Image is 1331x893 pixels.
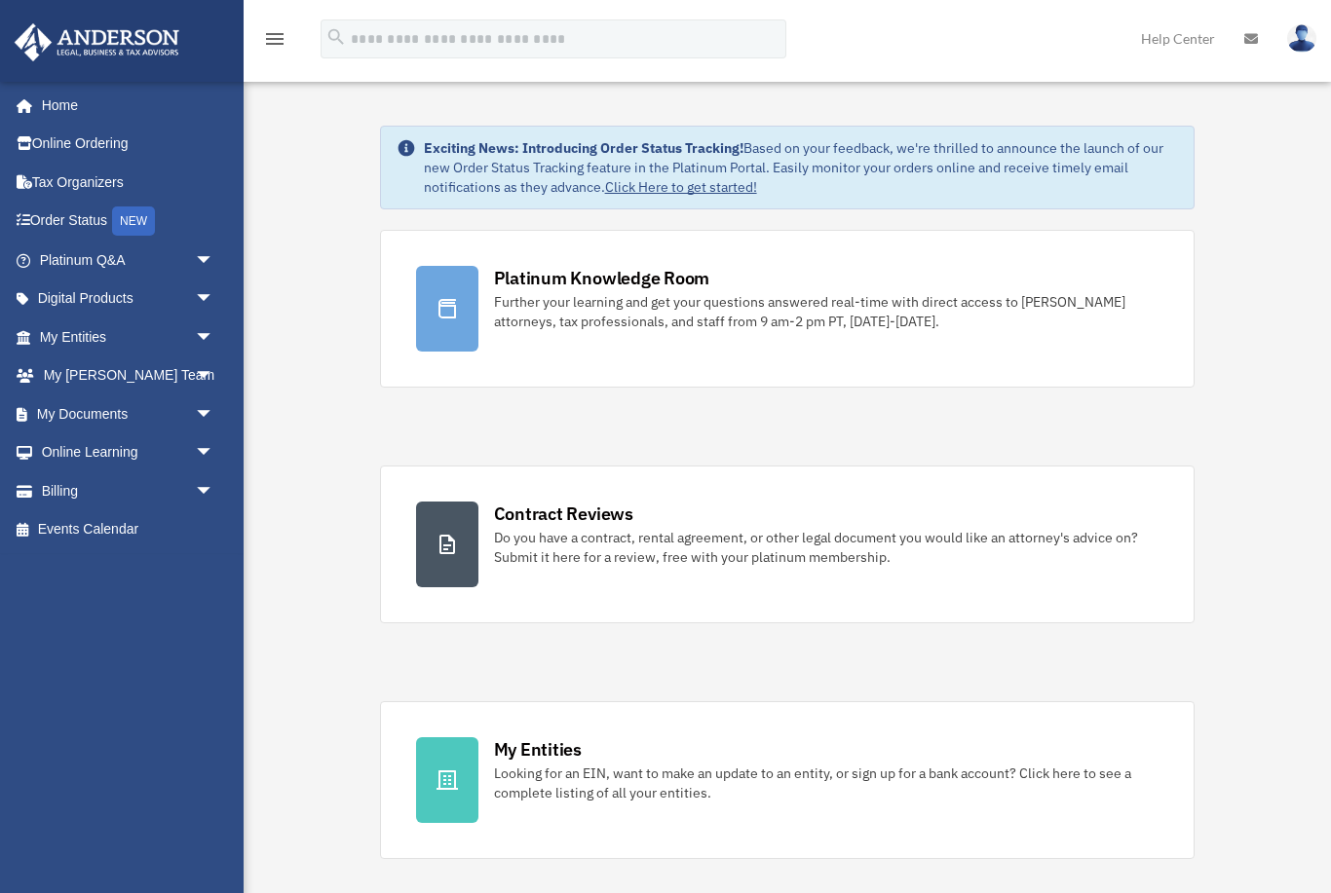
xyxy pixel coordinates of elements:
a: Order StatusNEW [14,202,244,242]
a: My Entitiesarrow_drop_down [14,317,244,356]
a: Online Ordering [14,125,244,164]
a: Platinum Knowledge Room Further your learning and get your questions answered real-time with dire... [380,230,1196,388]
div: NEW [112,206,155,236]
img: Anderson Advisors Platinum Portal [9,23,185,61]
span: arrow_drop_down [195,433,234,473]
a: Tax Organizers [14,163,244,202]
span: arrow_drop_down [195,394,234,434]
a: Billingarrow_drop_down [14,471,244,510]
div: Based on your feedback, we're thrilled to announce the launch of our new Order Status Tracking fe... [424,138,1179,197]
div: Further your learning and get your questions answered real-time with direct access to [PERSON_NAM... [494,292,1160,331]
img: User Pic [1287,24,1316,53]
span: arrow_drop_down [195,241,234,280]
a: Platinum Q&Aarrow_drop_down [14,241,244,279]
div: Platinum Knowledge Room [494,266,710,290]
a: menu [263,34,286,51]
a: Contract Reviews Do you have a contract, rental agreement, or other legal document you would like... [380,465,1196,623]
a: Home [14,86,234,125]
a: My Documentsarrow_drop_down [14,394,244,433]
span: arrow_drop_down [195,471,234,511]
div: Contract Reviews [494,502,633,526]
div: Do you have a contract, rental agreement, or other legal document you would like an attorney's ad... [494,528,1160,567]
a: My Entities Looking for an EIN, want to make an update to an entity, or sign up for a bank accoun... [380,701,1196,859]
a: My [PERSON_NAME] Teamarrow_drop_down [14,356,244,395]
a: Digital Productsarrow_drop_down [14,279,244,318]
i: menu [263,27,286,51]
div: Looking for an EIN, want to make an update to an entity, or sign up for a bank account? Click her... [494,763,1160,802]
a: Events Calendar [14,510,244,549]
span: arrow_drop_down [195,279,234,319]
i: search [325,26,347,48]
div: My Entities [494,737,582,762]
span: arrow_drop_down [195,317,234,357]
a: Click Here to get started! [605,178,757,196]
span: arrow_drop_down [195,356,234,396]
strong: Exciting News: Introducing Order Status Tracking! [424,139,743,157]
a: Online Learningarrow_drop_down [14,433,244,472]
